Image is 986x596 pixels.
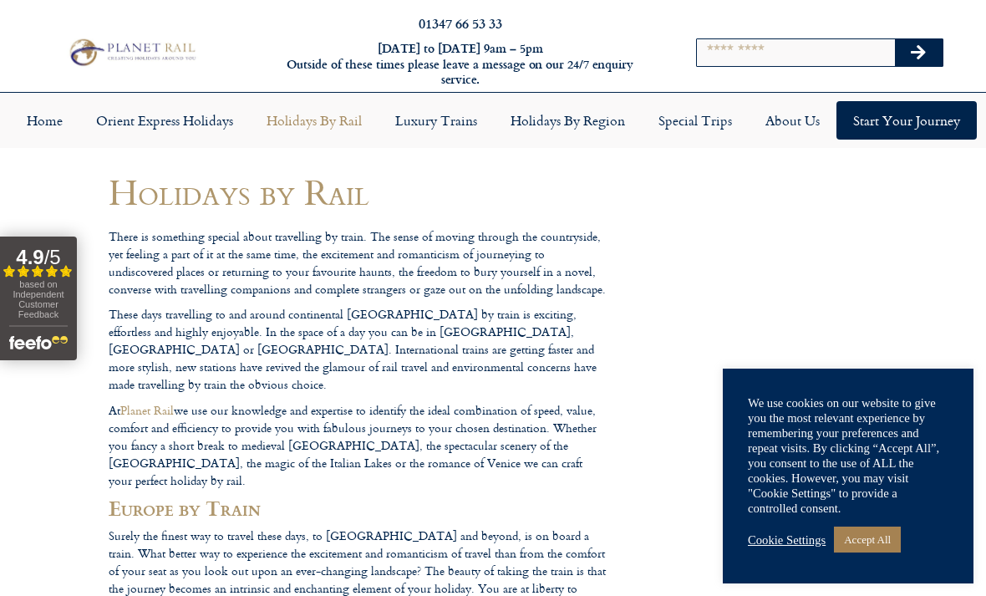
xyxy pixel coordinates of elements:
[8,101,978,140] nav: Menu
[494,101,642,140] a: Holidays by Region
[895,39,943,66] button: Search
[79,101,250,140] a: Orient Express Holidays
[419,13,502,33] a: 01347 66 53 33
[642,101,749,140] a: Special Trips
[109,305,610,393] p: These days travelling to and around continental [GEOGRAPHIC_DATA] by train is exciting, effortles...
[109,227,610,298] p: There is something special about travelling by train. The sense of moving through the countryside...
[267,41,653,88] h6: [DATE] to [DATE] 9am – 5pm Outside of these times please leave a message on our 24/7 enquiry serv...
[109,172,610,211] h1: Holidays by Rail
[749,101,836,140] a: About Us
[120,401,174,419] a: Planet Rail
[109,497,610,519] h2: Europe by Train
[748,532,826,548] a: Cookie Settings
[748,395,948,516] div: We use cookies on our website to give you the most relevant experience by remembering your prefer...
[250,101,379,140] a: Holidays by Rail
[836,101,977,140] a: Start your Journey
[10,101,79,140] a: Home
[379,101,494,140] a: Luxury Trains
[64,36,198,69] img: Planet Rail Train Holidays Logo
[834,527,901,553] a: Accept All
[109,401,610,489] p: At we use our knowledge and expertise to identify the ideal combination of speed, value, comfort ...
